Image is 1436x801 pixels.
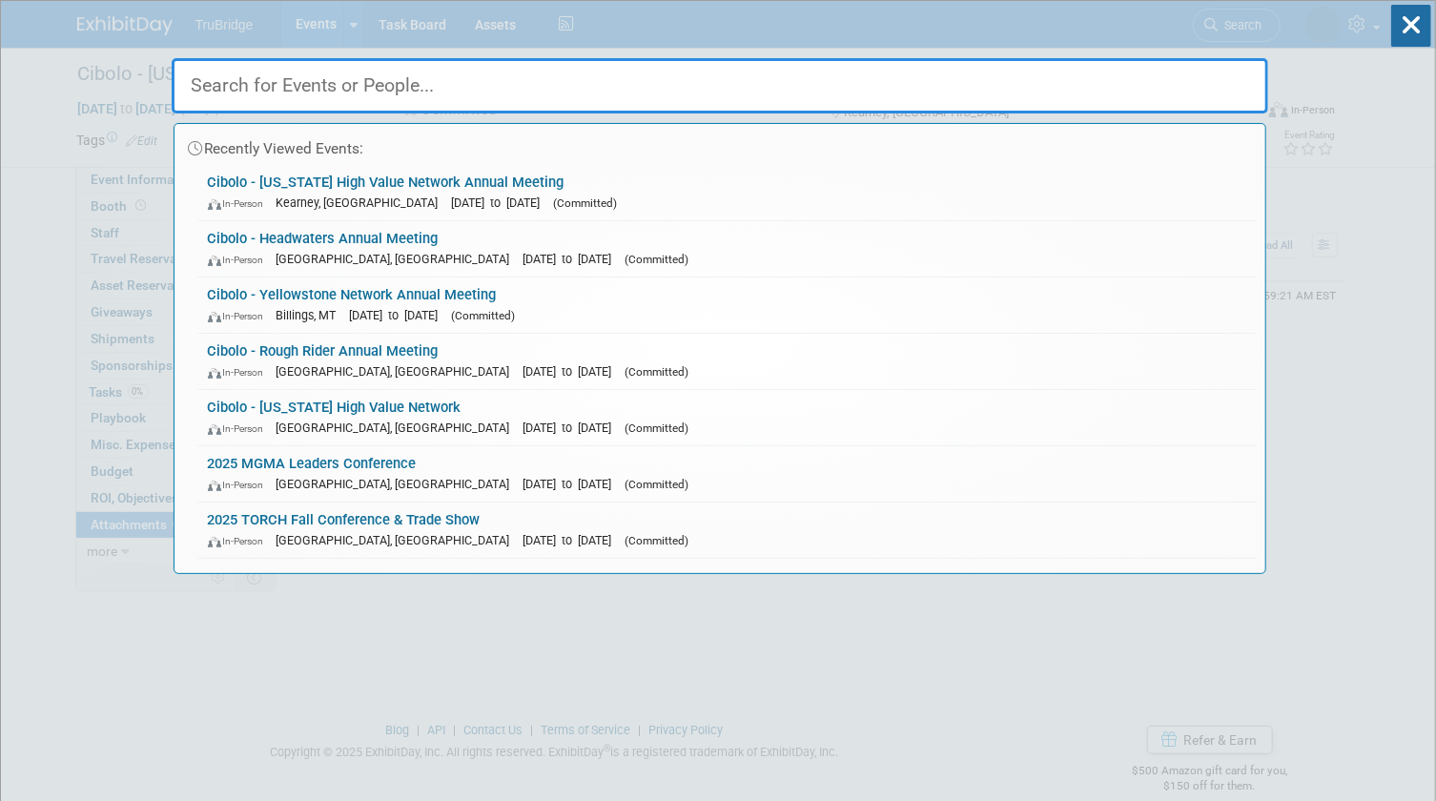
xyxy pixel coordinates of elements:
span: (Committed) [452,309,516,322]
a: Cibolo - Rough Rider Annual Meeting In-Person [GEOGRAPHIC_DATA], [GEOGRAPHIC_DATA] [DATE] to [DAT... [198,334,1256,389]
span: (Committed) [626,253,689,266]
span: [GEOGRAPHIC_DATA], [GEOGRAPHIC_DATA] [277,477,520,491]
span: In-Person [208,310,273,322]
input: Search for Events or People... [172,58,1268,113]
a: 2025 TORCH Fall Conference & Trade Show In-Person [GEOGRAPHIC_DATA], [GEOGRAPHIC_DATA] [DATE] to ... [198,503,1256,558]
a: Cibolo - Yellowstone Network Annual Meeting In-Person Billings, MT [DATE] to [DATE] (Committed) [198,277,1256,333]
span: In-Person [208,479,273,491]
span: [DATE] to [DATE] [523,421,622,435]
a: Cibolo - Headwaters Annual Meeting In-Person [GEOGRAPHIC_DATA], [GEOGRAPHIC_DATA] [DATE] to [DATE... [198,221,1256,277]
span: (Committed) [626,365,689,379]
span: (Committed) [554,196,618,210]
span: In-Person [208,535,273,547]
span: [GEOGRAPHIC_DATA], [GEOGRAPHIC_DATA] [277,533,520,547]
span: Kearney, [GEOGRAPHIC_DATA] [277,195,448,210]
a: 2025 MGMA Leaders Conference In-Person [GEOGRAPHIC_DATA], [GEOGRAPHIC_DATA] [DATE] to [DATE] (Com... [198,446,1256,502]
span: In-Person [208,254,273,266]
span: [GEOGRAPHIC_DATA], [GEOGRAPHIC_DATA] [277,252,520,266]
span: [DATE] to [DATE] [523,252,622,266]
a: Cibolo - [US_STATE] High Value Network Annual Meeting In-Person Kearney, [GEOGRAPHIC_DATA] [DATE]... [198,165,1256,220]
a: Cibolo - [US_STATE] High Value Network In-Person [GEOGRAPHIC_DATA], [GEOGRAPHIC_DATA] [DATE] to [... [198,390,1256,445]
span: [DATE] to [DATE] [523,533,622,547]
span: (Committed) [626,478,689,491]
span: [GEOGRAPHIC_DATA], [GEOGRAPHIC_DATA] [277,364,520,379]
div: Recently Viewed Events: [184,124,1256,165]
span: [DATE] to [DATE] [452,195,550,210]
span: In-Person [208,422,273,435]
span: Billings, MT [277,308,346,322]
span: [GEOGRAPHIC_DATA], [GEOGRAPHIC_DATA] [277,421,520,435]
span: [DATE] to [DATE] [523,364,622,379]
span: (Committed) [626,421,689,435]
span: [DATE] to [DATE] [350,308,448,322]
span: In-Person [208,197,273,210]
span: In-Person [208,366,273,379]
span: (Committed) [626,534,689,547]
span: [DATE] to [DATE] [523,477,622,491]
